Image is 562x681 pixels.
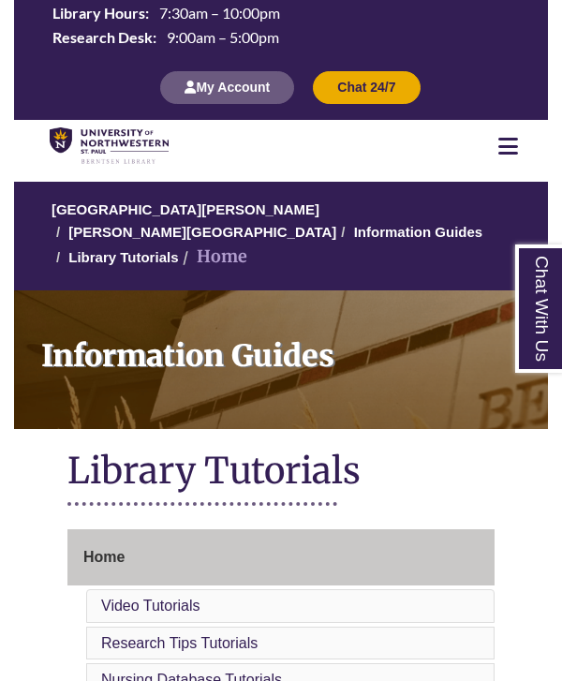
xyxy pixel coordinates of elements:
a: My Account [160,79,294,95]
a: Library Tutorials [68,249,178,265]
a: Information Guides [354,224,483,240]
th: Library Hours: [45,3,152,23]
a: Research Tips Tutorials [101,635,258,651]
img: UNWSP Library Logo [50,127,169,165]
a: Hours Today [45,3,517,52]
span: 9:00am – 5:00pm [167,28,279,46]
button: Chat 24/7 [313,71,420,103]
th: Research Desk: [45,27,159,48]
button: My Account [160,71,294,103]
li: Home [178,244,247,271]
a: Video Tutorials [101,598,200,614]
table: Hours Today [45,3,517,51]
a: [GEOGRAPHIC_DATA][PERSON_NAME] [52,201,319,217]
h1: Library Tutorials [67,448,495,497]
a: [PERSON_NAME][GEOGRAPHIC_DATA] [68,224,336,240]
span: 7:30am – 10:00pm [159,4,280,22]
a: Home [67,529,495,585]
a: Chat 24/7 [313,79,420,95]
a: Information Guides [14,290,548,429]
span: Home [83,549,125,565]
h1: Information Guides [29,290,548,405]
